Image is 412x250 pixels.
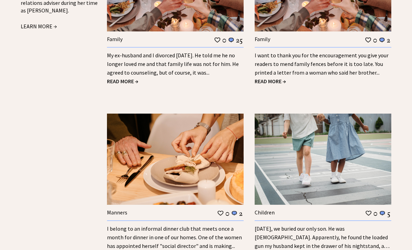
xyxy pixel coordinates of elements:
[21,23,57,30] a: LEARN MORE →
[379,211,386,217] img: message_round%201.png
[255,52,389,76] a: I want to thank you for the encouragement you give your readers to mend family fences before it i...
[107,52,239,76] a: My ex-husband and I divorced [DATE]. He told me he no longer loved me and that family life was no...
[228,37,235,44] img: message_round%201.png
[214,37,221,44] img: heart_outline%201.png
[222,36,227,45] td: 0
[107,209,127,216] a: Manners
[255,36,270,43] a: Family
[107,36,122,43] a: Family
[225,209,230,218] td: 0
[107,78,138,85] a: READ MORE →
[379,37,385,44] img: message_round%201.png
[365,210,372,217] img: heart_outline%201.png
[231,211,238,217] img: message_round%201.png
[255,78,286,85] a: READ MORE →
[217,210,224,217] img: heart_outline%201.png
[255,209,275,216] a: Children
[239,209,243,218] td: 2
[373,36,377,45] td: 0
[365,37,372,44] img: heart_outline%201.png
[373,209,378,218] td: 0
[255,114,391,205] img: children.jpg
[387,209,391,218] td: 5
[386,36,391,45] td: 2
[236,36,243,45] td: 25
[107,114,244,205] img: manners.jpg
[107,225,242,250] a: I belong to an informal dinner club that meets once a month for dinner in one of our homes. One o...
